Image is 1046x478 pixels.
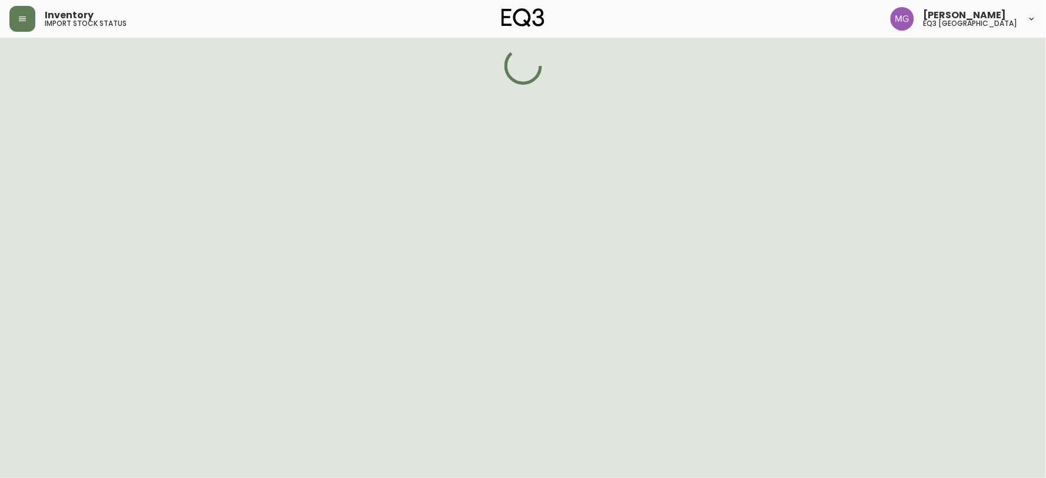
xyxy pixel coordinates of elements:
span: Inventory [45,11,94,20]
h5: import stock status [45,20,127,27]
img: de8837be2a95cd31bb7c9ae23fe16153 [891,7,914,31]
h5: eq3 [GEOGRAPHIC_DATA] [924,20,1018,27]
img: logo [502,8,545,27]
span: [PERSON_NAME] [924,11,1007,20]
